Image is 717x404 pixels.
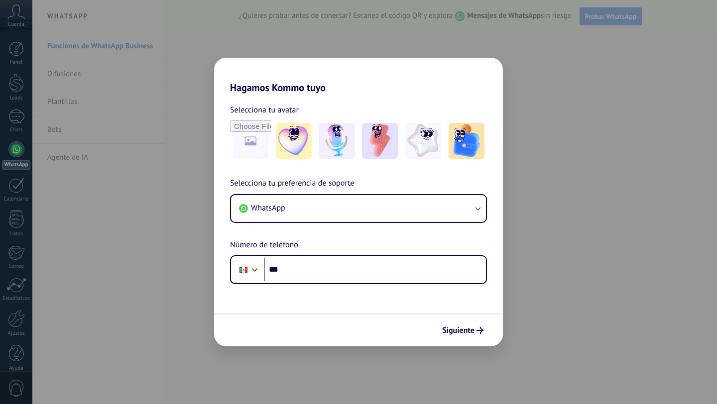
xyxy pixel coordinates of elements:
[234,259,253,280] div: Mexico: + 52
[214,58,503,94] h2: Hagamos Kommo tuyo
[319,123,355,159] img: -2.jpeg
[276,123,312,159] img: -1.jpeg
[438,322,488,339] button: Siguiente
[231,195,486,222] button: WhatsApp
[230,239,298,252] span: Número de teléfono
[442,327,475,334] span: Siguiente
[449,123,484,159] img: -5.jpeg
[230,103,299,116] span: Selecciona tu avatar
[251,203,285,213] span: WhatsApp
[405,123,441,159] img: -4.jpeg
[230,177,355,190] span: Selecciona tu preferencia de soporte
[362,123,398,159] img: -3.jpeg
